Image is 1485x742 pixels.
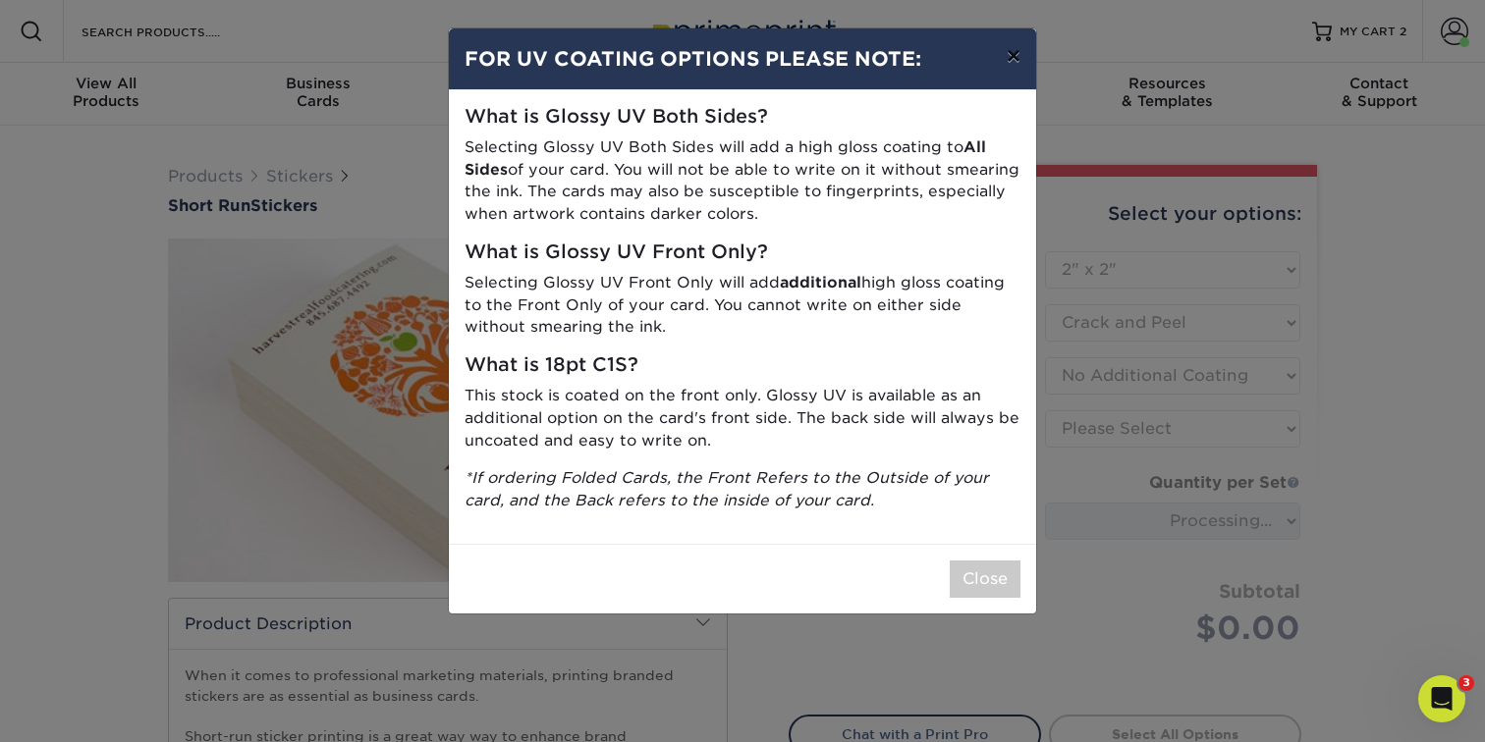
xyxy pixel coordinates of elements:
[465,44,1020,74] h4: FOR UV COATING OPTIONS PLEASE NOTE:
[465,468,989,509] i: *If ordering Folded Cards, the Front Refers to the Outside of your card, and the Back refers to t...
[465,137,986,179] strong: All Sides
[465,272,1020,339] p: Selecting Glossy UV Front Only will add high gloss coating to the Front Only of your card. You ca...
[465,385,1020,451] p: This stock is coated on the front only. Glossy UV is available as an additional option on the car...
[1458,675,1474,691] span: 3
[780,273,861,291] strong: additional
[1418,675,1465,722] iframe: Intercom live chat
[950,560,1020,598] button: Close
[465,354,1020,377] h5: What is 18pt C1S?
[465,241,1020,264] h5: What is Glossy UV Front Only?
[465,106,1020,129] h5: What is Glossy UV Both Sides?
[465,136,1020,226] p: Selecting Glossy UV Both Sides will add a high gloss coating to of your card. You will not be abl...
[991,28,1036,83] button: ×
